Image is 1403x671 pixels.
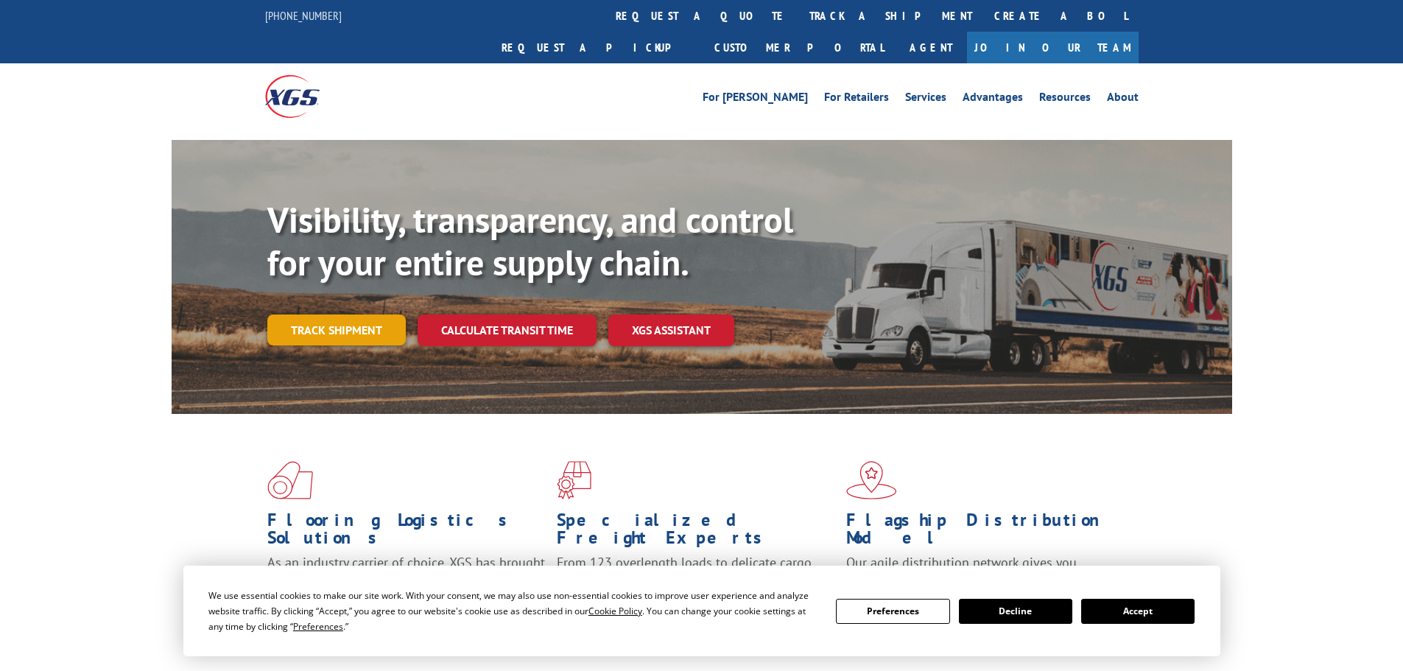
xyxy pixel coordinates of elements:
[905,91,946,108] a: Services
[557,554,835,619] p: From 123 overlength loads to delicate cargo, our experienced staff knows the best way to move you...
[588,605,642,617] span: Cookie Policy
[836,599,949,624] button: Preferences
[1039,91,1091,108] a: Resources
[418,315,597,346] a: Calculate transit time
[824,91,889,108] a: For Retailers
[208,588,818,634] div: We use essential cookies to make our site work. With your consent, we may also use non-essential ...
[608,315,734,346] a: XGS ASSISTANT
[703,91,808,108] a: For [PERSON_NAME]
[267,197,793,285] b: Visibility, transparency, and control for your entire supply chain.
[490,32,703,63] a: Request a pickup
[1107,91,1139,108] a: About
[183,566,1220,656] div: Cookie Consent Prompt
[703,32,895,63] a: Customer Portal
[267,315,406,345] a: Track shipment
[557,511,835,554] h1: Specialized Freight Experts
[846,461,897,499] img: xgs-icon-flagship-distribution-model-red
[265,8,342,23] a: [PHONE_NUMBER]
[846,554,1117,589] span: Our agile distribution network gives you nationwide inventory management on demand.
[1081,599,1195,624] button: Accept
[267,511,546,554] h1: Flooring Logistics Solutions
[963,91,1023,108] a: Advantages
[959,599,1072,624] button: Decline
[895,32,967,63] a: Agent
[846,511,1125,554] h1: Flagship Distribution Model
[293,620,343,633] span: Preferences
[557,461,591,499] img: xgs-icon-focused-on-flooring-red
[967,32,1139,63] a: Join Our Team
[267,461,313,499] img: xgs-icon-total-supply-chain-intelligence-red
[267,554,545,606] span: As an industry carrier of choice, XGS has brought innovation and dedication to flooring logistics...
